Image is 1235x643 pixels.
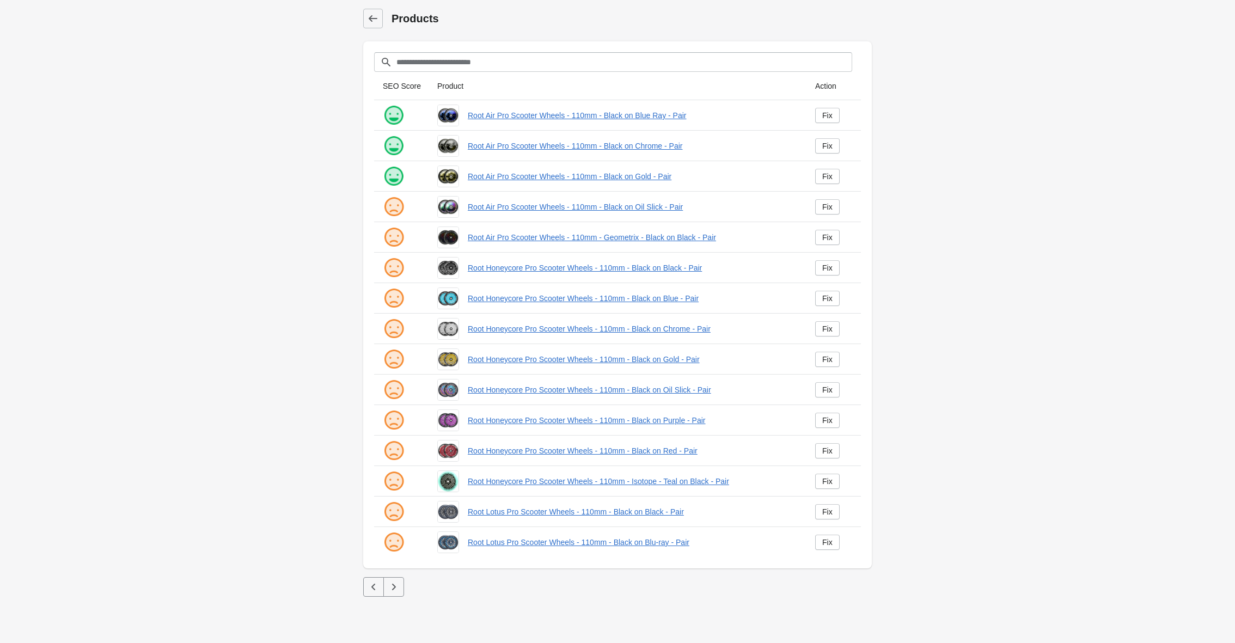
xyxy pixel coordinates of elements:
a: Fix [815,230,840,245]
div: Fix [822,324,833,333]
th: Action [806,72,861,100]
img: sad.png [383,196,405,218]
img: sad.png [383,226,405,248]
div: Fix [822,294,833,303]
th: Product [429,72,806,100]
div: Fix [822,416,833,425]
a: Root Honeycore Pro Scooter Wheels - 110mm - Isotope - Teal on Black - Pair [468,476,798,487]
a: Root Honeycore Pro Scooter Wheels - 110mm - Black on Black - Pair [468,262,798,273]
div: Fix [822,172,833,181]
a: Root Honeycore Pro Scooter Wheels - 110mm - Black on Purple - Pair [468,415,798,426]
img: sad.png [383,348,405,370]
a: Root Air Pro Scooter Wheels - 110mm - Black on Gold - Pair [468,171,798,182]
div: Fix [822,233,833,242]
a: Fix [815,169,840,184]
div: Fix [822,264,833,272]
a: Fix [815,413,840,428]
img: happy.png [383,135,405,157]
img: sad.png [383,287,405,309]
a: Root Lotus Pro Scooter Wheels - 110mm - Black on Blu-ray - Pair [468,537,798,548]
img: sad.png [383,440,405,462]
a: Root Air Pro Scooter Wheels - 110mm - Black on Chrome - Pair [468,140,798,151]
img: sad.png [383,501,405,523]
a: Fix [815,443,840,458]
a: Fix [815,199,840,215]
a: Fix [815,535,840,550]
a: Root Honeycore Pro Scooter Wheels - 110mm - Black on Blue - Pair [468,293,798,304]
a: Root Honeycore Pro Scooter Wheels - 110mm - Black on Red - Pair [468,445,798,456]
a: Fix [815,352,840,367]
th: SEO Score [374,72,429,100]
a: Fix [815,474,840,489]
img: sad.png [383,379,405,401]
a: Root Honeycore Pro Scooter Wheels - 110mm - Black on Oil Slick - Pair [468,384,798,395]
h1: Products [392,11,872,26]
img: happy.png [383,105,405,126]
a: Fix [815,382,840,397]
img: sad.png [383,409,405,431]
div: Fix [822,111,833,120]
img: happy.png [383,166,405,187]
a: Root Honeycore Pro Scooter Wheels - 110mm - Black on Gold - Pair [468,354,798,365]
div: Fix [822,203,833,211]
a: Fix [815,504,840,519]
div: Fix [822,477,833,486]
img: sad.png [383,470,405,492]
a: Fix [815,321,840,336]
div: Fix [822,142,833,150]
a: Fix [815,108,840,123]
a: Root Honeycore Pro Scooter Wheels - 110mm - Black on Chrome - Pair [468,323,798,334]
div: Fix [822,385,833,394]
div: Fix [822,446,833,455]
a: Root Air Pro Scooter Wheels - 110mm - Black on Blue Ray - Pair [468,110,798,121]
a: Root Lotus Pro Scooter Wheels - 110mm - Black on Black - Pair [468,506,798,517]
div: Fix [822,355,833,364]
img: sad.png [383,318,405,340]
img: sad.png [383,257,405,279]
a: Fix [815,291,840,306]
a: Fix [815,260,840,275]
div: Fix [822,538,833,547]
img: sad.png [383,531,405,553]
div: Fix [822,507,833,516]
a: Fix [815,138,840,154]
a: Root Air Pro Scooter Wheels - 110mm - Black on Oil Slick - Pair [468,201,798,212]
a: Root Air Pro Scooter Wheels - 110mm - Geometrix - Black on Black - Pair [468,232,798,243]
